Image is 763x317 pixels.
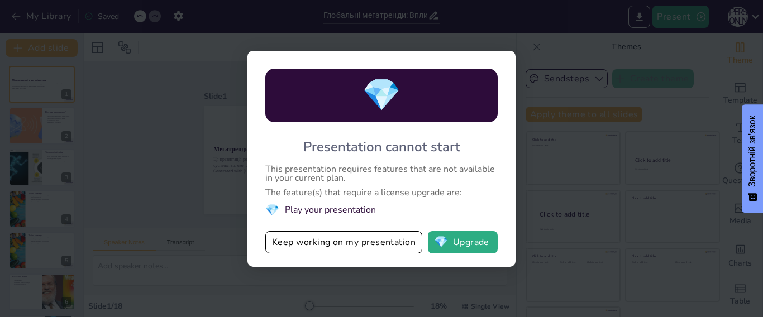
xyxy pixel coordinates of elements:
[265,231,422,253] button: Keep working on my presentation
[362,74,401,117] span: diamond
[265,203,279,218] span: diamond
[434,237,448,248] span: diamond
[742,104,763,213] button: Зворотній зв'язок - Показати опитування
[265,165,498,182] div: This presentation requires features that are not available in your current plan.
[747,116,757,187] font: Зворотній зв'язок
[265,188,498,197] div: The feature(s) that require a license upgrade are:
[265,203,498,218] li: Play your presentation
[428,231,498,253] button: diamondUpgrade
[303,138,460,156] div: Presentation cannot start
